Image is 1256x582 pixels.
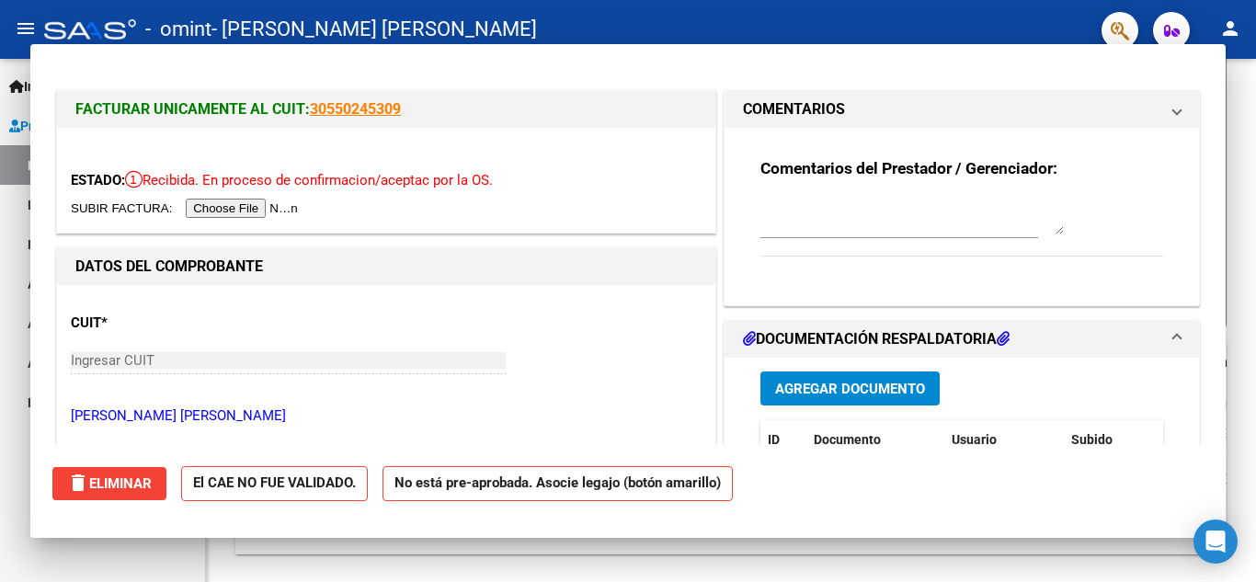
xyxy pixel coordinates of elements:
[725,91,1199,128] mat-expansion-panel-header: COMENTARIOS
[15,17,37,40] mat-icon: menu
[71,172,125,188] span: ESTADO:
[743,98,845,120] h1: COMENTARIOS
[145,9,211,50] span: - omint
[67,475,152,492] span: Eliminar
[768,432,780,447] span: ID
[806,420,944,460] datatable-header-cell: Documento
[760,420,806,460] datatable-header-cell: ID
[67,472,89,494] mat-icon: delete
[725,321,1199,358] mat-expansion-panel-header: DOCUMENTACIÓN RESPALDATORIA
[725,128,1199,305] div: COMENTARIOS
[1064,420,1156,460] datatable-header-cell: Subido
[944,420,1064,460] datatable-header-cell: Usuario
[814,432,881,447] span: Documento
[9,116,177,136] span: Prestadores / Proveedores
[383,466,733,502] strong: No está pre-aprobada. Asocie legajo (botón amarillo)
[71,313,260,334] p: CUIT
[52,467,166,500] button: Eliminar
[71,405,702,427] p: [PERSON_NAME] [PERSON_NAME]
[75,257,263,275] strong: DATOS DEL COMPROBANTE
[1156,420,1248,460] datatable-header-cell: Acción
[211,9,537,50] span: - [PERSON_NAME] [PERSON_NAME]
[9,76,56,97] span: Inicio
[1219,17,1241,40] mat-icon: person
[952,432,997,447] span: Usuario
[1193,519,1238,564] div: Open Intercom Messenger
[125,172,493,188] span: Recibida. En proceso de confirmacion/aceptac por la OS.
[775,381,925,397] span: Agregar Documento
[743,328,1010,350] h1: DOCUMENTACIÓN RESPALDATORIA
[310,100,401,118] a: 30550245309
[1071,432,1113,447] span: Subido
[760,371,940,405] button: Agregar Documento
[75,100,310,118] span: FACTURAR UNICAMENTE AL CUIT:
[181,466,368,502] strong: El CAE NO FUE VALIDADO.
[760,159,1057,177] strong: Comentarios del Prestador / Gerenciador:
